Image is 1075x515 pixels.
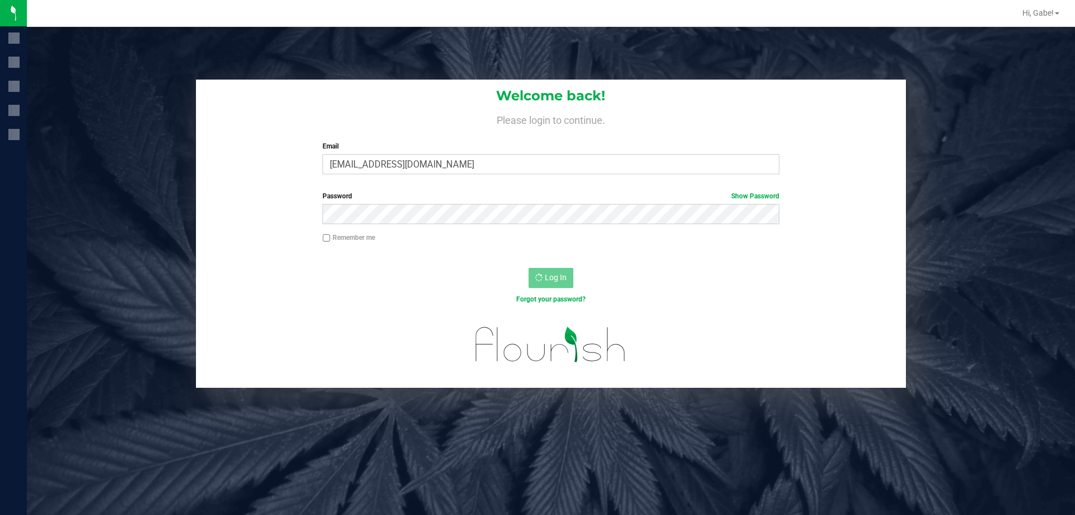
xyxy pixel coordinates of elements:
[322,233,375,243] label: Remember me
[462,316,639,373] img: flourish_logo.svg
[516,295,586,303] a: Forgot your password?
[731,192,779,200] a: Show Password
[196,89,906,103] h1: Welcome back!
[196,112,906,126] h4: Please login to continue.
[322,141,779,151] label: Email
[322,234,330,242] input: Remember me
[322,192,352,200] span: Password
[545,273,567,282] span: Log In
[529,268,573,288] button: Log In
[1022,8,1054,17] span: Hi, Gabe!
